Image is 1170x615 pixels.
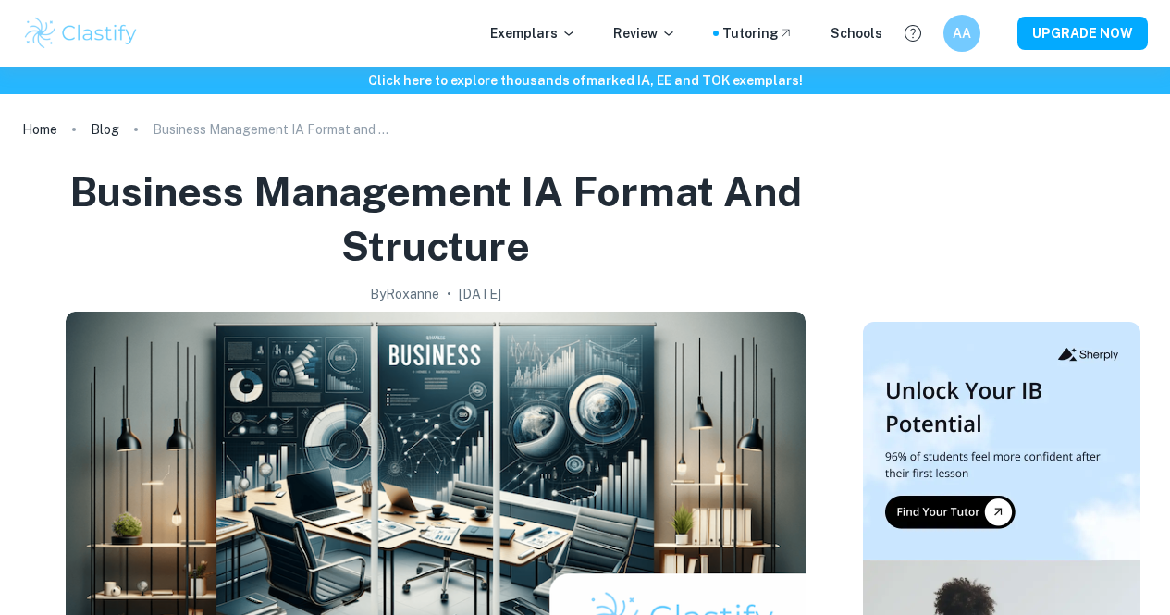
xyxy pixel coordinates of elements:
h2: [DATE] [459,284,501,304]
h6: Click here to explore thousands of marked IA, EE and TOK exemplars ! [4,70,1166,91]
img: Clastify logo [22,15,140,52]
p: Review [613,23,676,43]
a: Schools [831,23,882,43]
h6: AA [952,23,973,43]
p: • [447,284,451,304]
a: Blog [91,117,119,142]
a: Home [22,117,57,142]
p: Exemplars [490,23,576,43]
button: AA [943,15,980,52]
button: Help and Feedback [897,18,929,49]
button: UPGRADE NOW [1017,17,1148,50]
a: Tutoring [722,23,794,43]
h1: Business Management IA Format and Structure [30,165,841,273]
h2: By Roxanne [370,284,439,304]
p: Business Management IA Format and Structure [153,119,393,140]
